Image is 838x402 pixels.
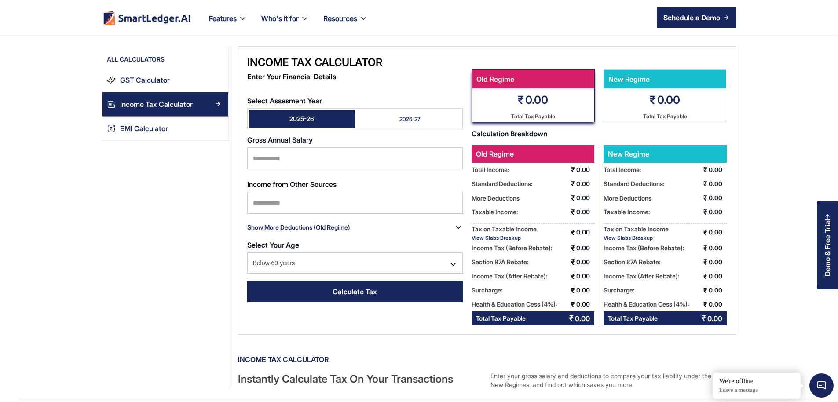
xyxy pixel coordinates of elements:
div: ₹ [571,241,575,255]
img: mingcute_down-line [449,260,457,269]
div: ₹ [571,269,575,283]
div: ₹ [571,177,575,191]
div: 0.00 [576,163,594,177]
div: More Deductions [604,193,651,204]
div: GST Calculator [120,74,170,86]
div: 0.00 [576,191,594,205]
div: 0.00 [576,283,594,297]
div: 0.00 [576,297,594,311]
div: Surcharge: [604,283,635,297]
div: Health & Education Cess (4%): [604,297,689,311]
div: Who's it for [261,12,299,25]
div: Income Tax (After Rebate): [472,269,548,283]
div: 0.00 [709,269,727,283]
div: Total Tax Payable [608,311,658,325]
div: 0.00 [709,163,727,177]
div: 0.00 [709,177,727,191]
div: Surcharge: [472,283,503,297]
div: 0.00 [709,283,727,297]
div: Health & Education Cess (4%): [472,297,557,311]
div: 0.00 [576,205,594,219]
div: 2026-27 [399,115,421,123]
div: ₹ [571,163,575,177]
div: Income Tax Calculator [247,55,463,69]
div: Show More Deductions (Old Regime) [247,220,350,234]
div: 0.00 [576,225,594,239]
div: ₹ [571,297,575,311]
strong: Gross Annual Salary [247,135,313,144]
div: Total Tax Payable [511,111,555,122]
div: 0.00 [657,92,680,107]
img: arrow right icon [724,15,729,20]
div: View Slabs Breakup [604,234,669,241]
div: Instantly Calculate Tax On Your Transactions [238,372,483,389]
div: Features [209,12,237,25]
div: Features [202,12,254,35]
div: 2025-26 [289,114,314,123]
div: ₹ [571,225,575,239]
div: Total Tax Payable [643,111,687,122]
div: New Regime [604,70,722,88]
div: 0.00 [709,225,727,239]
div: ₹ [703,163,707,177]
div: Standard Deductions: [604,177,665,191]
div: Calculate Tax [333,286,377,297]
div: ₹ [571,191,575,205]
div: 0.00 [709,191,727,205]
span: Chat Widget [809,373,834,398]
div: 0.00 [525,92,548,107]
div: More Deductions [472,193,520,204]
p: Leave a message [719,387,794,394]
a: Calculate Tax [247,281,463,302]
div: ₹ [703,225,707,239]
a: GST CalculatorArrow Right Blue [102,68,228,92]
div: ₹ [703,177,707,191]
div: 0.00 [576,255,594,269]
div: Income Tax (Before Rebate): [604,241,684,255]
strong: Select Your Age [247,241,299,249]
div: Income tax Calculator [238,352,736,366]
div: ₹ [703,283,707,297]
div: Income Tax (Before Rebate): [472,241,553,255]
div: Taxable Income: [472,205,518,219]
div: Schedule a Demo [663,12,720,23]
strong: Income from Other Sources [247,180,337,189]
img: Arrow Right Blue [215,101,220,106]
div: Who's it for [254,12,316,35]
div: Taxable Income: [604,205,650,219]
div: All Calculators [102,55,228,68]
div: 0.00 [576,269,594,283]
div: New Regime [604,145,665,163]
div: ₹ [650,92,656,107]
div: ₹ [569,311,574,325]
div: Total Income: [604,163,641,177]
div: ₹ [703,269,707,283]
div: 0.00 [707,311,722,325]
div: ₹ [702,311,706,325]
a: Schedule a Demo [657,7,736,28]
div: Old Regime [472,145,594,163]
div: Resources [323,12,357,25]
div: We're offline [719,377,794,386]
div: Demo & Free Trial [823,219,831,276]
div: 0.00 [709,297,727,311]
div: Below 60 years [247,252,463,274]
div: Enter your gross salary and deductions to compare your tax liability under the Old and New Regime... [490,372,736,389]
div: ₹ [703,191,707,205]
img: Arrow Right Blue [215,77,220,82]
div: 0.00 [575,311,590,325]
div: ₹ [571,255,575,269]
a: Income Tax CalculatorArrow Right Blue [102,92,228,117]
div: ₹ [518,92,524,107]
div: 0.00 [709,255,727,269]
div: ₹ [571,205,575,219]
div: 0.00 [709,241,727,255]
div: 0.00 [576,177,594,191]
div: Old Regime [472,70,590,88]
a: home [102,11,191,25]
div: ₹ [703,255,707,269]
div: EMI Calculator [120,123,168,135]
div: Income Tax Calculator [120,99,193,110]
img: Arrow Right Blue [215,125,220,131]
